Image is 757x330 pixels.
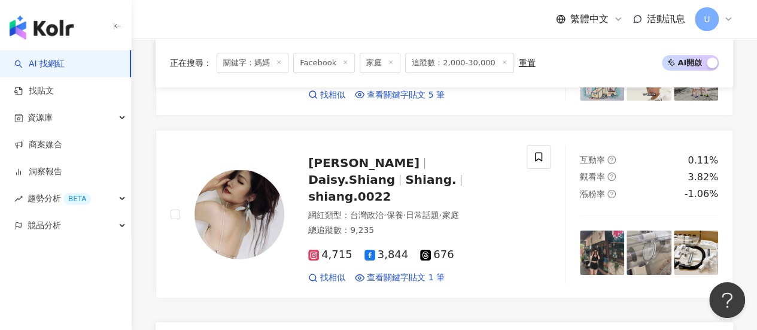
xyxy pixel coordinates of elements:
[156,130,733,298] a: KOL Avatar[PERSON_NAME]Daisy.ShiangShiang.shiang.0022網紅類型：台灣政治·保養·日常話題·家庭總追蹤數：9,2354,7153,844676找...
[308,172,395,187] span: Daisy.Shiang
[308,89,345,101] a: 找相似
[386,210,403,220] span: 保養
[384,210,386,220] span: ·
[63,193,91,205] div: BETA
[355,89,445,101] a: 查看關鍵字貼文 5 筆
[519,58,536,68] div: 重置
[14,58,65,70] a: searchAI 找網紅
[28,212,61,239] span: 競品分析
[709,282,745,318] iframe: Help Scout Beacon - Open
[364,249,409,261] span: 3,844
[308,225,512,237] div: 總追蹤數 ： 9,235
[14,195,23,203] span: rise
[350,210,384,220] span: 台灣政治
[580,231,624,275] img: post-image
[627,231,671,275] img: post-image
[308,189,391,204] span: shiang.0022
[170,58,212,68] span: 正在搜尋 ：
[308,272,345,284] a: 找相似
[14,85,54,97] a: 找貼文
[580,155,605,165] span: 互動率
[28,185,91,212] span: 趨勢分析
[308,156,419,170] span: [PERSON_NAME]
[570,13,609,26] span: 繁體中文
[439,210,442,220] span: ·
[647,13,685,25] span: 活動訊息
[308,249,352,261] span: 4,715
[607,190,616,198] span: question-circle
[405,172,456,187] span: Shiang.
[688,154,718,167] div: 0.11%
[367,272,445,284] span: 查看關鍵字貼文 1 筆
[194,169,284,259] img: KOL Avatar
[688,171,718,184] div: 3.82%
[406,210,439,220] span: 日常話題
[420,249,454,261] span: 676
[367,89,445,101] span: 查看關鍵字貼文 5 筆
[403,210,405,220] span: ·
[607,172,616,181] span: question-circle
[580,189,605,199] span: 漲粉率
[320,89,345,101] span: 找相似
[405,53,513,73] span: 追蹤數：2,000-30,000
[355,272,445,284] a: 查看關鍵字貼文 1 筆
[674,231,718,275] img: post-image
[704,13,710,26] span: U
[320,272,345,284] span: 找相似
[217,53,288,73] span: 關鍵字：媽媽
[293,53,355,73] span: Facebook
[580,172,605,181] span: 觀看率
[28,104,53,131] span: 資源庫
[14,139,62,151] a: 商案媒合
[442,210,458,220] span: 家庭
[10,16,74,40] img: logo
[607,156,616,164] span: question-circle
[684,187,718,201] div: -1.06%
[360,53,400,73] span: 家庭
[14,166,62,178] a: 洞察報告
[308,210,512,222] div: 網紅類型 ：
